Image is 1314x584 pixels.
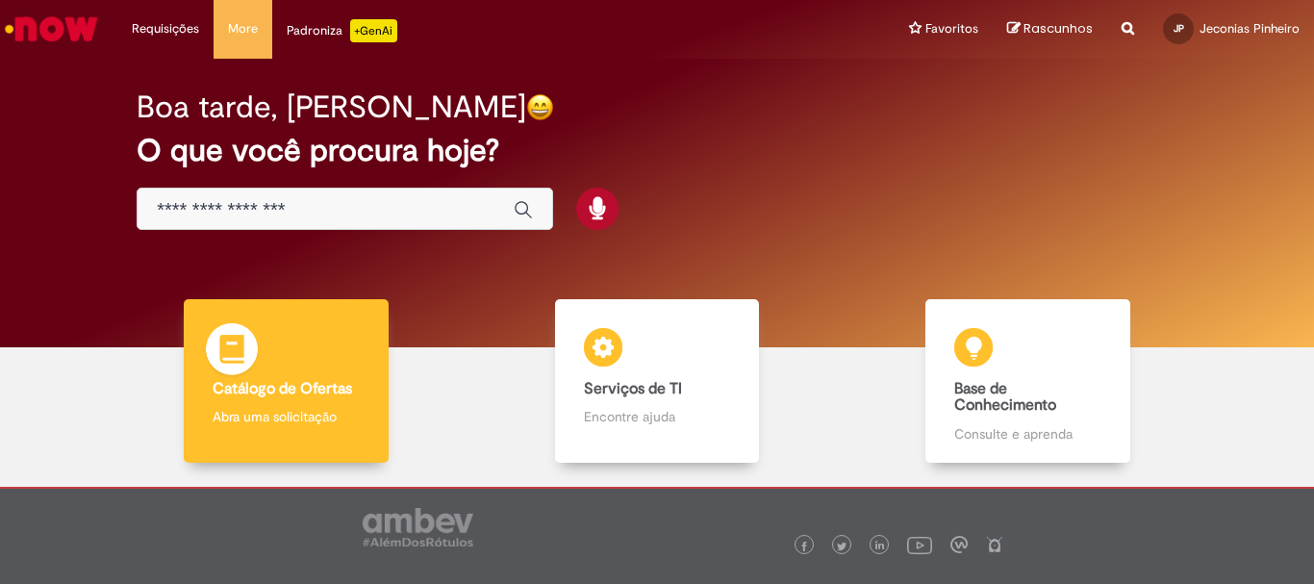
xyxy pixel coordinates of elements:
[875,541,885,552] img: logo_footer_linkedin.png
[925,19,978,38] span: Favoritos
[132,19,199,38] span: Requisições
[837,542,847,551] img: logo_footer_twitter.png
[1174,22,1184,35] span: JP
[137,90,526,124] h2: Boa tarde, [PERSON_NAME]
[584,379,682,398] b: Serviços de TI
[950,536,968,553] img: logo_footer_workplace.png
[213,407,359,426] p: Abra uma solicitação
[137,134,1177,167] h2: O que você procura hoje?
[954,379,1056,416] b: Base de Conhecimento
[2,10,101,48] img: ServiceNow
[350,19,397,42] p: +GenAi
[1023,19,1093,38] span: Rascunhos
[228,19,258,38] span: More
[986,536,1003,553] img: logo_footer_naosei.png
[584,407,730,426] p: Encontre ajuda
[954,424,1100,444] p: Consulte e aprenda
[213,379,352,398] b: Catálogo de Ofertas
[843,299,1213,463] a: Base de Conhecimento Consulte e aprenda
[471,299,842,463] a: Serviços de TI Encontre ajuda
[907,532,932,557] img: logo_footer_youtube.png
[1200,20,1300,37] span: Jeconias Pinheiro
[526,93,554,121] img: happy-face.png
[287,19,397,42] div: Padroniza
[799,542,809,551] img: logo_footer_facebook.png
[1007,20,1093,38] a: Rascunhos
[101,299,471,463] a: Catálogo de Ofertas Abra uma solicitação
[363,508,473,546] img: logo_footer_ambev_rotulo_gray.png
